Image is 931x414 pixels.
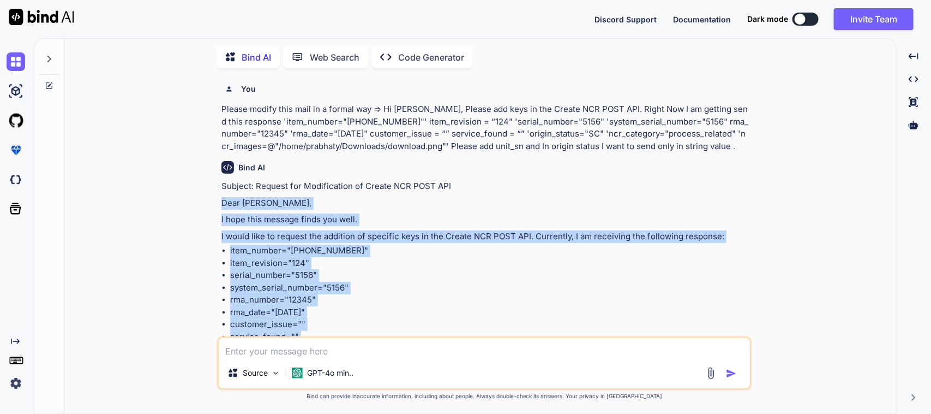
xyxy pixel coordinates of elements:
[7,170,25,189] img: darkCloudIdeIcon
[9,9,74,25] img: Bind AI
[221,103,749,152] p: Please modify this mail in a formal way => Hi [PERSON_NAME], Please add keys in the Create NCR PO...
[310,51,359,64] p: Web Search
[7,141,25,159] img: premium
[230,306,749,319] li: rma_date="[DATE]"
[230,245,749,257] li: item_number="[PHONE_NUMBER]"
[217,392,752,400] p: Bind can provide inaccurate information, including about people. Always double-check its answers....
[705,367,717,380] img: attachment
[726,368,737,379] img: icon
[221,180,749,193] p: Subject: Request for Modification of Create NCR POST API
[673,14,731,25] button: Documentation
[230,318,749,331] li: customer_issue=""
[221,214,749,226] p: I hope this message finds you well.
[7,374,25,393] img: settings
[673,15,731,24] span: Documentation
[230,282,749,294] li: system_serial_number="5156"
[242,51,271,64] p: Bind AI
[230,294,749,306] li: rma_number="12345"
[398,51,464,64] p: Code Generator
[594,14,657,25] button: Discord Support
[221,197,749,210] p: Dear [PERSON_NAME],
[292,368,303,378] img: GPT-4o mini
[230,331,749,344] li: service_found=""
[230,269,749,282] li: serial_number="5156"
[243,368,268,378] p: Source
[747,14,788,25] span: Dark mode
[221,230,749,243] p: I would like to request the addition of specific keys in the Create NCR POST API. Currently, I am...
[7,52,25,71] img: chat
[594,15,657,24] span: Discord Support
[238,162,265,173] h6: Bind AI
[7,82,25,100] img: ai-studio
[307,368,353,378] p: GPT-4o min..
[230,257,749,270] li: item_revision="124"
[7,111,25,130] img: githubLight
[271,369,280,378] img: Pick Models
[241,84,256,94] h6: You
[834,8,914,30] button: Invite Team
